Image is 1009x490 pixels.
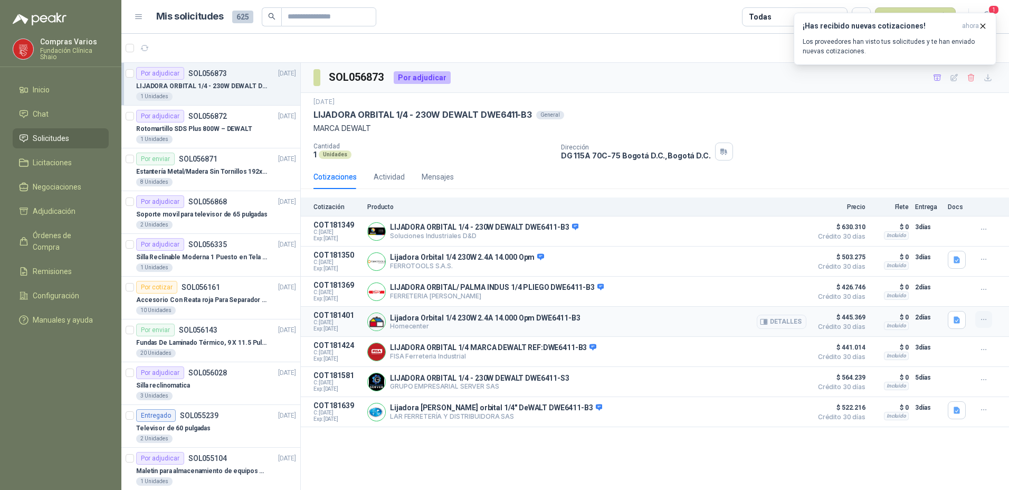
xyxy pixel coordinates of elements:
p: LIJADORA ORBITAL 1/4 - 230W DEWALT DWE6411-B3 [136,81,268,91]
p: Estantería Metal/Madera Sin Tornillos 192x100x50 cm 5 Niveles Gris [136,167,268,177]
span: Configuración [33,290,79,301]
span: C: [DATE] [313,229,361,235]
p: Accesorio Con Reata roja Para Separador De Fila [136,295,268,305]
span: Crédito 30 días [813,294,865,300]
div: Incluido [884,291,909,300]
p: Soluciones Industriales D&D [390,232,578,240]
p: SOL056161 [182,284,220,291]
div: Por adjudicar [136,195,184,208]
span: Crédito 30 días [813,414,865,420]
div: 2 Unidades [136,435,173,443]
span: C: [DATE] [313,410,361,416]
p: SOL056873 [188,70,227,77]
p: Flete [872,203,909,211]
p: SOL056871 [179,155,217,163]
p: Rotomartillo SDS Plus 800W – DEWALT [136,124,252,134]
p: COT181369 [313,281,361,289]
div: Por adjudicar [136,366,184,379]
a: Licitaciones [13,153,109,173]
a: Adjudicación [13,201,109,221]
span: ahora [962,22,979,31]
p: FISA Ferreteria Industrial [390,352,596,360]
p: 3 días [915,251,941,263]
p: FERRETERIA [PERSON_NAME] [390,292,604,300]
span: Exp: [DATE] [313,235,361,242]
img: Company Logo [368,373,385,391]
button: ¡Has recibido nuevas cotizaciones!ahora Los proveedores han visto tus solicitudes y te han enviad... [794,13,996,65]
p: SOL055239 [180,412,218,419]
p: LAR FERRETERÍA Y DISTRIBUIDORA SAS [390,412,602,420]
span: Chat [33,108,49,120]
div: 8 Unidades [136,178,173,186]
p: LIJADORA ORBITAL 1/4 MARCA DEWALT REF:DWE6411-B3 [390,343,596,353]
span: C: [DATE] [313,259,361,266]
span: $ 445.369 [813,311,865,324]
p: COT181424 [313,341,361,350]
p: $ 0 [872,341,909,354]
p: FERROTOOLS S.A.S. [390,262,544,270]
p: Precio [813,203,865,211]
span: Negociaciones [33,181,81,193]
p: LIJADORA ORBITAL 1/4 - 230W DEWALT DWE6411-B3 [390,223,578,232]
div: Por adjudicar [136,67,184,80]
p: Los proveedores han visto tus solicitudes y te han enviado nuevas cotizaciones. [803,37,987,56]
a: Por adjudicarSOL056335[DATE] Silla Reclinable Moderna 1 Puesto en Tela Mecánica Praxis Elite Livi... [121,234,300,277]
div: Por enviar [136,153,175,165]
div: Incluido [884,322,909,330]
p: 2 días [915,281,941,294]
span: 625 [232,11,253,23]
span: Exp: [DATE] [313,386,361,392]
span: Manuales y ayuda [33,314,93,326]
div: Todas [749,11,771,23]
span: $ 503.275 [813,251,865,263]
p: 1 [313,150,317,159]
p: Homecenter [390,322,580,330]
span: $ 426.746 [813,281,865,294]
div: Mensajes [422,171,454,183]
img: Company Logo [368,283,385,300]
p: Entrega [915,203,941,211]
p: [DATE] [278,69,296,79]
a: Solicitudes [13,128,109,148]
a: Inicio [13,80,109,100]
p: MARCA DEWALT [313,123,996,134]
img: Company Logo [368,253,385,270]
h3: ¡Has recibido nuevas cotizaciones! [803,22,958,31]
p: $ 0 [872,371,909,384]
span: Crédito 30 días [813,233,865,240]
p: LIJADORA ORBITAL 1/4 - 230W DEWALT DWE6411-S3 [390,374,569,382]
p: $ 0 [872,221,909,233]
span: C: [DATE] [313,289,361,296]
p: [DATE] [313,97,335,107]
p: [DATE] [278,454,296,464]
div: Por adjudicar [136,110,184,123]
a: Configuración [13,286,109,306]
div: Cotizaciones [313,171,357,183]
p: Dirección [561,144,711,151]
p: $ 0 [872,401,909,414]
div: General [536,111,564,119]
span: search [268,13,275,20]
div: Incluido [884,261,909,270]
p: Lijadora Orbital 1/4 230W 2.4A 14.000 Opm DWE6411-B3 [390,314,580,322]
p: $ 0 [872,311,909,324]
span: C: [DATE] [313,350,361,356]
span: 1 [988,5,1000,15]
img: Company Logo [368,313,385,331]
p: 3 días [915,341,941,354]
p: SOL056143 [179,326,217,334]
div: 3 Unidades [136,392,173,400]
p: SOL056868 [188,198,227,205]
span: Exp: [DATE] [313,266,361,272]
div: Por enviar [136,324,175,336]
span: Crédito 30 días [813,324,865,330]
a: Por adjudicarSOL056873[DATE] LIJADORA ORBITAL 1/4 - 230W DEWALT DWE6411-B31 Unidades [121,63,300,106]
p: SOL056872 [188,112,227,120]
p: COT181349 [313,221,361,229]
a: EntregadoSOL055239[DATE] Televisor de 60 pulgadas2 Unidades [121,405,300,448]
div: Incluido [884,231,909,240]
div: Incluido [884,412,909,420]
a: Por adjudicarSOL056028[DATE] Silla reclinomatica3 Unidades [121,362,300,405]
button: Nueva solicitud [875,7,956,26]
p: Lijadora Orbital 1/4 230W 2.4A 14.000 Opm [390,253,544,262]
